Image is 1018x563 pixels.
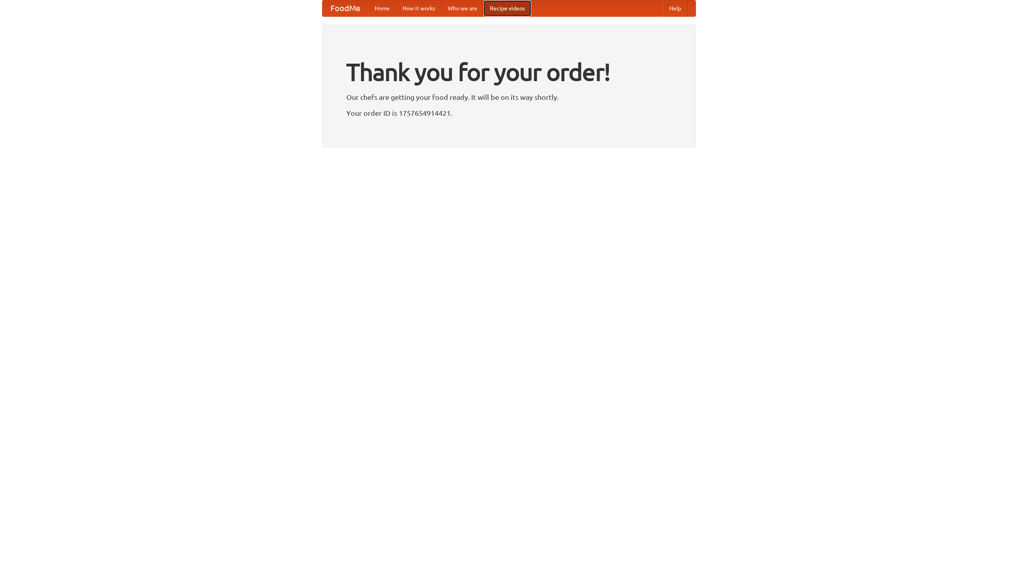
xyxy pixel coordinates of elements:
h1: Thank you for your order! [346,53,672,91]
p: Our chefs are getting your food ready. It will be on its way shortly. [346,91,672,103]
a: FoodMe [322,0,368,16]
a: How it works [396,0,441,16]
a: Recipe videos [484,0,531,16]
a: Help [663,0,688,16]
p: Your order ID is 1757654914421. [346,107,672,119]
a: Who we are [441,0,484,16]
a: Home [368,0,396,16]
